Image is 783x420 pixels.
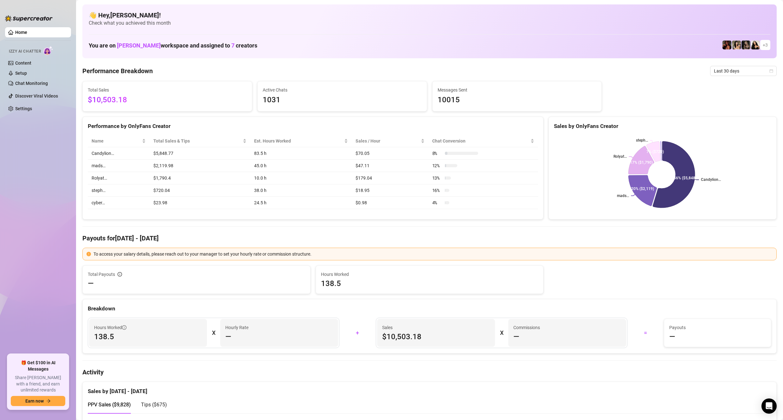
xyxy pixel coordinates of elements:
[88,278,94,289] span: —
[92,137,141,144] span: Name
[88,184,150,197] td: steph…
[432,199,442,206] span: 4 %
[438,86,597,93] span: Messages Sent
[225,324,248,331] article: Hourly Rate
[763,41,768,48] span: + 3
[89,11,770,20] h4: 👋 Hey, [PERSON_NAME] !
[428,135,538,147] th: Chat Conversion
[432,175,442,181] span: 13 %
[150,172,250,184] td: $1,790.4
[614,155,627,159] text: Rolyat…
[500,328,503,338] div: X
[88,135,150,147] th: Name
[122,325,126,330] span: info-circle
[356,137,420,144] span: Sales / Hour
[250,197,352,209] td: 24.5 h
[88,304,771,313] div: Breakdown
[93,251,773,258] div: To access your salary details, please reach out to your manager to set your hourly rate or commis...
[9,48,41,54] span: Izzy AI Chatter
[82,368,777,377] h4: Activity
[263,86,422,93] span: Active Chats
[87,252,91,256] span: exclamation-circle
[46,399,51,403] span: arrow-right
[263,94,422,106] span: 1031
[382,324,490,331] span: Sales
[11,396,65,406] button: Earn nowarrow-right
[88,122,538,130] div: Performance by OnlyFans Creator
[769,69,773,73] span: calendar
[352,147,428,160] td: $70.05
[88,172,150,184] td: Rolyat…
[352,197,428,209] td: $0.98
[5,15,53,22] img: logo-BBDzfeDw.svg
[231,42,234,49] span: 7
[94,324,126,331] span: Hours Worked
[432,187,442,194] span: 16 %
[88,402,131,408] span: PPV Sales ( $9,828 )
[722,41,731,49] img: steph
[432,162,442,169] span: 12 %
[82,234,777,243] h4: Payouts for [DATE] - [DATE]
[343,328,372,338] div: +
[250,147,352,160] td: 83.5 h
[88,160,150,172] td: mads…
[88,197,150,209] td: cyber…
[254,137,343,144] div: Est. Hours Worked
[15,71,27,76] a: Setup
[352,184,428,197] td: $18.95
[751,41,760,49] img: mads
[352,160,428,172] td: $47.11
[250,160,352,172] td: 45.0 h
[513,332,519,342] span: —
[669,324,766,331] span: Payouts
[117,42,161,49] span: [PERSON_NAME]
[88,382,771,396] div: Sales by [DATE] - [DATE]
[352,172,428,184] td: $179.04
[225,332,231,342] span: —
[15,93,58,99] a: Discover Viral Videos
[150,197,250,209] td: $23.98
[15,60,31,66] a: Content
[118,272,122,277] span: info-circle
[761,398,777,414] div: Open Intercom Messenger
[636,138,648,143] text: steph…
[250,184,352,197] td: 38.0 h
[554,122,771,130] div: Sales by OnlyFans Creator
[15,81,48,86] a: Chat Monitoring
[88,271,115,278] span: Total Payouts
[321,278,538,289] span: 138.5
[669,332,675,342] span: —
[631,328,660,338] div: =
[82,67,153,75] h4: Performance Breakdown
[141,402,167,408] span: Tips ( $675 )
[88,94,247,106] span: $10,503.18
[15,106,32,111] a: Settings
[150,135,250,147] th: Total Sales & Tips
[617,194,629,198] text: mads…
[250,172,352,184] td: 10.0 h
[741,41,750,49] img: Rolyat
[432,137,529,144] span: Chat Conversion
[212,328,215,338] div: X
[153,137,241,144] span: Total Sales & Tips
[25,398,44,404] span: Earn now
[321,271,538,278] span: Hours Worked
[89,20,770,27] span: Check what you achieved this month
[701,178,721,182] text: Candylion…
[352,135,428,147] th: Sales / Hour
[150,160,250,172] td: $2,119.98
[513,324,540,331] article: Commissions
[11,375,65,393] span: Share [PERSON_NAME] with a friend, and earn unlimited rewards
[150,147,250,160] td: $5,848.77
[11,360,65,372] span: 🎁 Get $100 in AI Messages
[714,66,773,76] span: Last 30 days
[150,184,250,197] td: $720.04
[15,30,27,35] a: Home
[94,332,202,342] span: 138.5
[432,150,442,157] span: 8 %
[382,332,490,342] span: $10,503.18
[732,41,741,49] img: Candylion
[89,42,257,49] h1: You are on workspace and assigned to creators
[43,46,53,55] img: AI Chatter
[88,147,150,160] td: Candylion…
